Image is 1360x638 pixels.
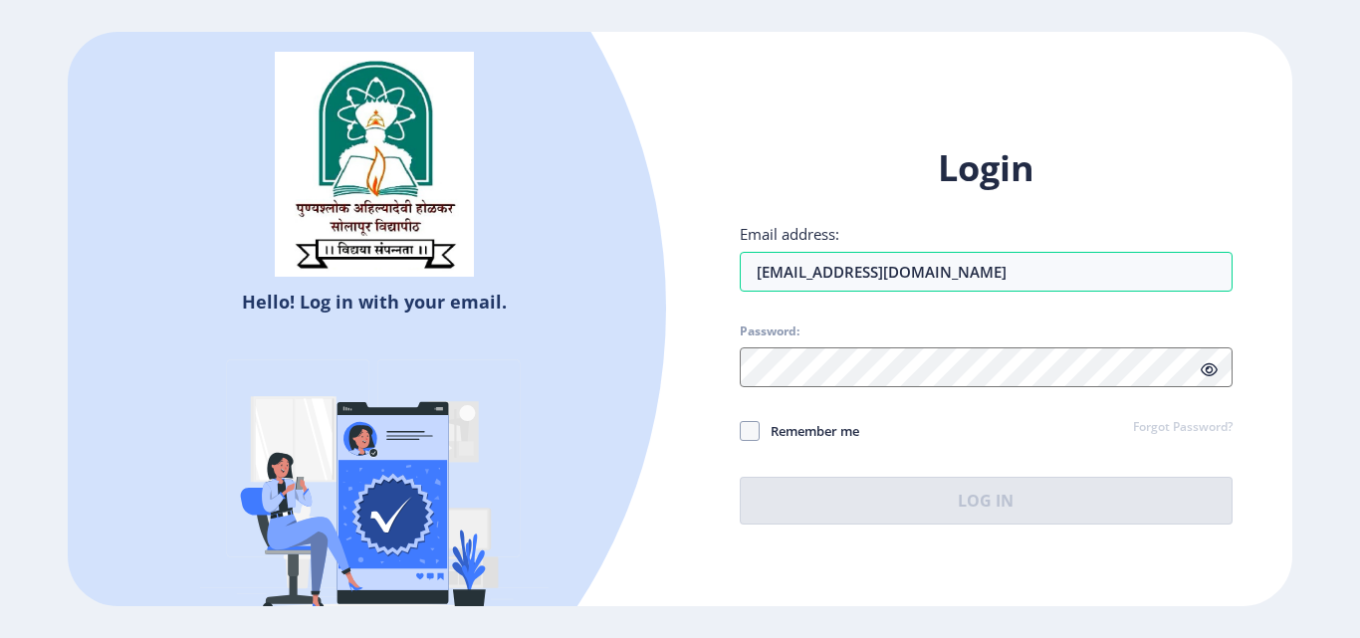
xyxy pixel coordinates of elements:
button: Log In [740,477,1233,525]
input: Email address [740,252,1233,292]
img: sulogo.png [275,52,474,277]
label: Password: [740,323,799,339]
a: Forgot Password? [1133,419,1233,437]
span: Remember me [760,419,859,443]
label: Email address: [740,224,839,244]
h1: Login [740,144,1233,192]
